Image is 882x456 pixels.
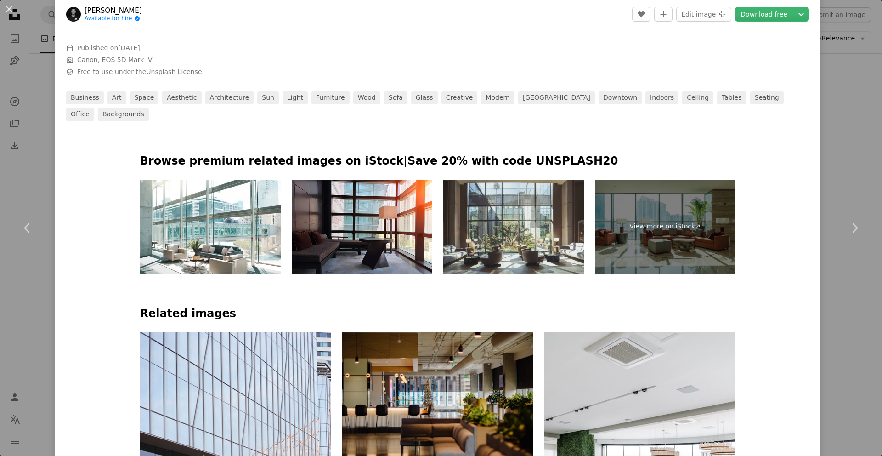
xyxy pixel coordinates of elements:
a: indoors [645,91,678,104]
a: tables [717,91,746,104]
button: Canon, EOS 5D Mark IV [77,56,153,65]
a: aesthetic [162,91,201,104]
a: wood [353,91,380,104]
a: light [283,91,308,104]
span: Free to use under the [77,68,202,77]
a: ceiling [682,91,713,104]
button: Choose download size [793,7,809,22]
a: Unsplash License [146,68,202,75]
a: furniture [311,91,350,104]
button: Add to Collection [654,7,673,22]
h4: Related images [140,307,735,321]
a: office [66,108,94,121]
a: business [66,91,104,104]
img: Modern business [140,180,281,274]
a: space [130,91,159,104]
a: Download free [735,7,793,22]
button: Edit image [676,7,731,22]
a: creative [441,91,478,104]
img: Go to Darshan Patel's profile [66,7,81,22]
a: architecture [205,91,254,104]
a: seating [750,91,784,104]
img: living room [292,180,432,274]
a: Next [827,184,882,272]
a: [GEOGRAPHIC_DATA] [518,91,595,104]
a: art [107,91,126,104]
time: April 24, 2020 at 9:21:22 AM GMT+5 [118,44,140,51]
a: a room with couches, chairs and plants in it [342,392,533,400]
a: Backgrounds [98,108,149,121]
a: Available for hire [85,15,142,23]
a: glass [411,91,438,104]
a: sofa [384,91,407,104]
a: [PERSON_NAME] [85,6,142,15]
a: downtown [599,91,642,104]
a: modern [481,91,514,104]
a: sun [257,91,279,104]
span: Published on [77,44,140,51]
img: Luxury five stars hotel's lobby [443,180,584,274]
button: Like [632,7,650,22]
a: View more on iStock↗ [595,180,735,274]
p: Browse premium related images on iStock | Save 20% with code UNSPLASH20 [140,154,735,169]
